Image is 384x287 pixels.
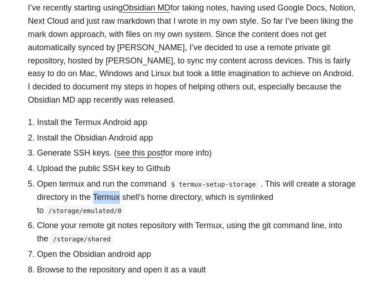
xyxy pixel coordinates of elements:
[123,3,170,12] a: Obsidian MD
[37,162,356,175] li: Upload the public SSH key to Github
[28,1,356,106] p: I’ve recently starting using for taking notes, having used Google Docs, Notion, Next Cloud and ju...
[37,263,356,277] li: Browse to the repository and open it as a vault
[37,248,356,261] li: Open the Obsidian android app
[168,179,259,190] code: $ termux-setup-storage
[37,219,356,245] li: Clone your remote git notes repository with Termux, using the git command line, into the
[37,116,356,129] li: Install the Termux Android app
[117,148,163,157] a: see this post
[37,131,356,145] li: Install the Obsidian Android app
[37,177,356,217] li: Open termux and run the command . This will create a storage directory in the Termux shell’s home...
[50,234,114,245] code: /storage/shared
[46,205,125,216] code: /storage/emulated/0
[37,146,356,160] li: Generate SSH keys. ( for more info)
